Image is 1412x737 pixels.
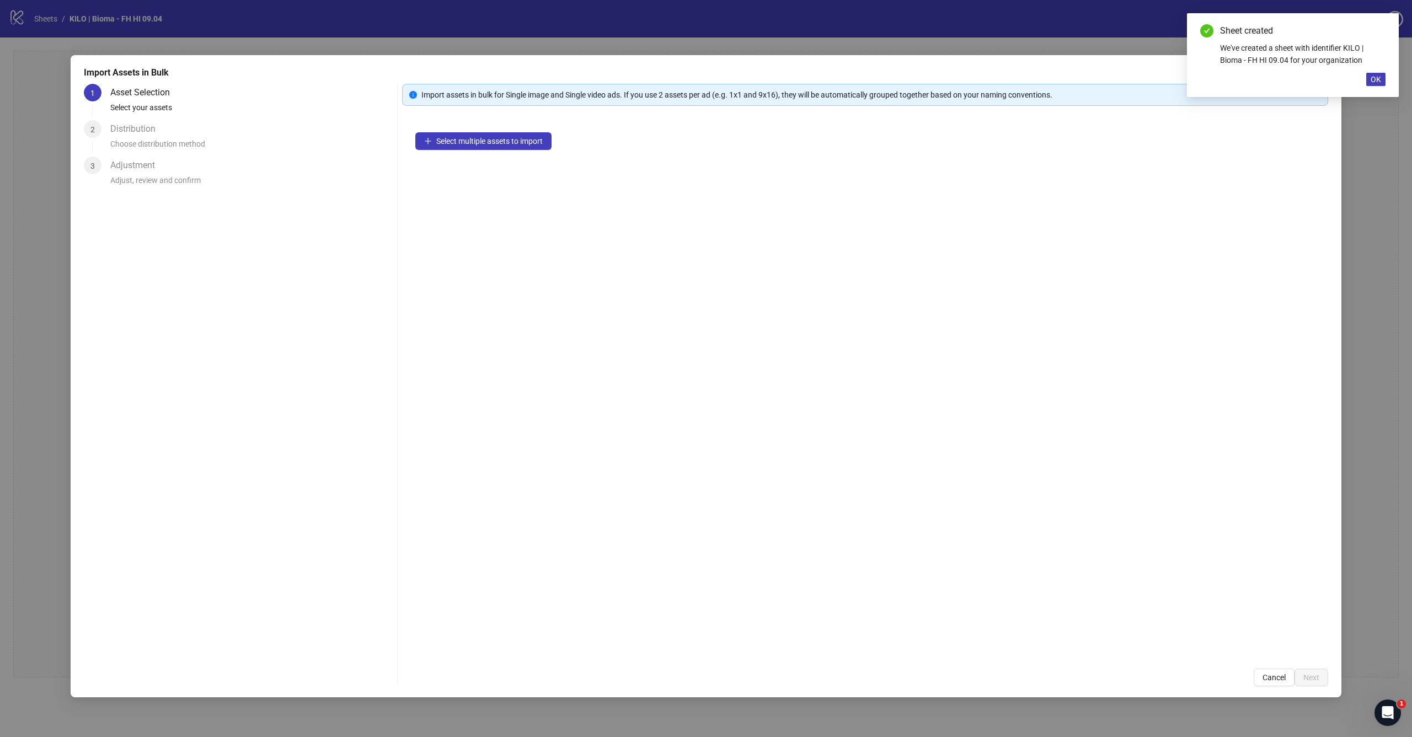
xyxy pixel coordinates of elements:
span: check-circle [1200,24,1213,37]
div: We've created a sheet with identifier KILO | Bioma - FH HI 09.04 for your organization [1220,42,1386,66]
div: Asset Selection [110,84,179,101]
span: 3 [90,162,95,170]
iframe: Intercom live chat [1374,700,1401,726]
span: Select multiple assets to import [436,137,543,146]
button: OK [1366,73,1386,86]
span: 1 [1397,700,1406,708]
span: Cancel [1263,673,1286,682]
div: Adjust, review and confirm [110,174,393,193]
span: plus [424,137,432,145]
span: info-circle [409,91,417,99]
div: Import assets in bulk for Single image and Single video ads. If you use 2 assets per ad (e.g. 1x1... [421,89,1321,101]
div: Choose distribution method [110,138,393,157]
span: 1 [90,89,95,98]
div: Import Assets in Bulk [84,66,1328,79]
button: Next [1295,669,1328,686]
a: Close [1373,24,1386,36]
div: Sheet created [1220,24,1386,37]
div: Distribution [110,120,164,138]
button: Cancel [1254,669,1295,686]
button: Select multiple assets to import [415,132,552,150]
span: OK [1371,75,1381,84]
div: Select your assets [110,101,393,120]
div: Adjustment [110,157,164,174]
span: 2 [90,125,95,134]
